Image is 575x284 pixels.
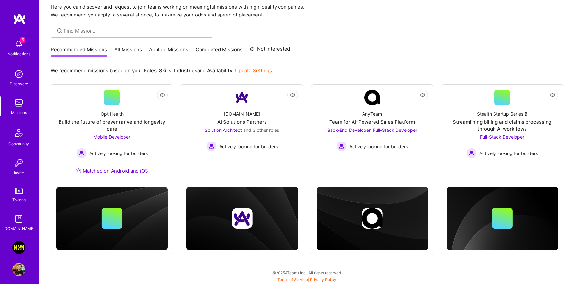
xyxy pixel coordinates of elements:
i: icon SearchGrey [56,27,63,35]
span: Solution Architect [205,127,242,133]
b: Industries [174,68,197,74]
p: We recommend missions based on your , , and . [51,67,272,74]
div: AnyTeam [362,110,382,117]
div: AI Solutions Partners [217,119,267,125]
span: Actively looking for builders [89,150,148,157]
div: Streamlining billing and claims processing through AI workflows [447,119,558,132]
div: Discovery [10,80,28,87]
a: Opt HealthBuild the future of preventative and longevity careMobile Developer Actively looking fo... [56,90,168,182]
div: [DOMAIN_NAME] [224,110,260,117]
a: Company Logo[DOMAIN_NAME]AI Solutions PartnersSolution Architect and 3 other rolesActively lookin... [186,90,298,167]
div: © 2025 ATeams Inc., All rights reserved. [39,265,575,281]
a: Update Settings [235,68,272,74]
img: Actively looking for builders [206,141,217,152]
p: Here you can discover and request to join teams working on meaningful missions with high-quality ... [51,3,563,19]
img: teamwork [12,96,25,109]
b: Availability [207,68,233,74]
div: Invite [14,169,24,176]
div: [DOMAIN_NAME] [3,225,35,232]
img: Ateam Purple Icon [76,168,81,173]
a: All Missions [114,46,142,57]
div: Stealth Startup Series B [477,110,527,117]
a: Terms of Service [277,277,308,282]
img: cover [186,187,298,250]
a: Privacy Policy [310,277,336,282]
span: | [277,277,336,282]
img: Morgan & Morgan: Client Portal [12,241,25,254]
img: Actively looking for builders [466,148,477,158]
div: Opt Health [101,110,124,117]
a: Morgan & Morgan: Client Portal [11,241,27,254]
i: icon EyeClosed [160,92,165,98]
img: tokens [15,188,23,194]
i: icon EyeClosed [290,92,295,98]
span: Actively looking for builders [349,143,408,150]
img: Company logo [232,208,252,229]
img: cover [317,187,428,250]
img: Company logo [362,208,383,229]
i: icon EyeClosed [420,92,425,98]
a: Not Interested [250,45,290,57]
a: User Avatar [11,263,27,276]
div: Notifications [7,50,30,57]
div: Missions [11,109,27,116]
img: Invite [12,156,25,169]
div: Tokens [12,196,26,203]
span: Full-Stack Developer [480,134,524,140]
img: Community [11,125,27,141]
div: Matched on Android and iOS [76,167,148,174]
input: Find Mission... [64,27,208,34]
a: Completed Missions [196,46,243,57]
span: 5 [20,37,25,43]
div: Team for AI-Powered Sales Platform [329,119,415,125]
img: Company Logo [364,90,380,105]
a: Stealth Startup Series BStreamlining billing and claims processing through AI workflowsFull-Stack... [447,90,558,167]
img: logo [13,13,26,25]
span: and 3 other roles [243,127,279,133]
div: Build the future of preventative and longevity care [56,119,168,132]
img: Actively looking for builders [76,148,87,158]
span: Actively looking for builders [479,150,538,157]
a: Company LogoAnyTeamTeam for AI-Powered Sales PlatformBack-End Developer, Full-Stack Developer Act... [317,90,428,167]
a: Applied Missions [149,46,188,57]
div: Community [8,141,29,147]
img: User Avatar [12,263,25,276]
a: Recommended Missions [51,46,107,57]
i: icon EyeClosed [550,92,555,98]
img: Company Logo [234,90,250,105]
img: cover [56,187,168,250]
span: Mobile Developer [93,134,130,140]
img: bell [12,37,25,50]
span: Back-End Developer, Full-Stack Developer [327,127,417,133]
span: Actively looking for builders [219,143,278,150]
img: discovery [12,68,25,80]
b: Skills [159,68,171,74]
img: cover [447,187,558,250]
img: guide book [12,212,25,225]
b: Roles [144,68,157,74]
img: Actively looking for builders [336,141,347,152]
